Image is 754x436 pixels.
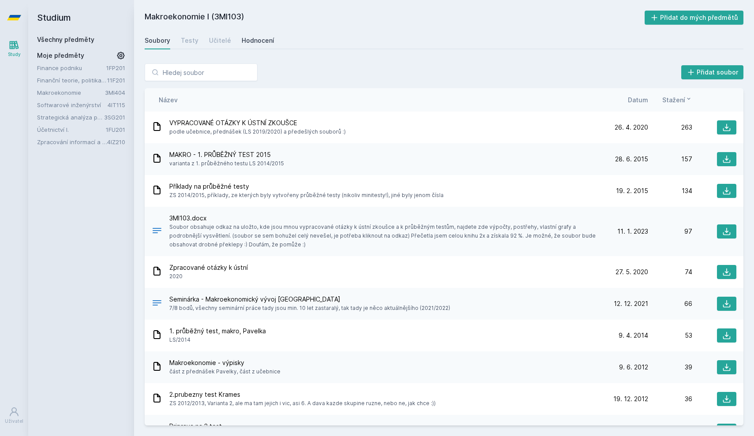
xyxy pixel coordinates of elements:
button: Přidat soubor [681,65,744,79]
span: 2.prubezny test Krames [169,390,436,399]
span: 7/8 bodů, všechny seminární práce tady jsou min. 10 let zastaralý, tak tady je něco aktuálnějšího... [169,304,450,313]
div: 74 [648,268,692,276]
a: 1FP201 [106,64,125,71]
span: Seminárka - Makroekonomický vývoj [GEOGRAPHIC_DATA] [169,295,450,304]
button: Přidat do mých předmětů [645,11,744,25]
span: 12. 12. 2021 [614,299,648,308]
a: 3SG201 [104,114,125,121]
a: Zpracování informací a znalostí [37,138,107,146]
div: 134 [648,186,692,195]
span: LS/2014 [169,335,266,344]
div: 157 [648,155,692,164]
a: Softwarové inženýrství [37,101,108,109]
span: 19. 12. 2012 [613,395,648,403]
span: Příklady na průběžné testy [169,182,444,191]
div: 263 [648,123,692,132]
div: 39 [648,363,692,372]
button: Stažení [662,95,692,104]
div: Soubory [145,36,170,45]
a: Hodnocení [242,32,274,49]
a: 4IT115 [108,101,125,108]
div: 97 [648,227,692,236]
a: 3MI404 [105,89,125,96]
h2: Makroekonomie I (3MI103) [145,11,645,25]
span: 26. 4. 2020 [615,123,648,132]
a: Účetnictví I. [37,125,106,134]
span: část z přednášek Pavelky, část z učebnice [169,367,280,376]
a: 1FU201 [106,126,125,133]
span: 1. průběžný test, makro, Pavelka [169,327,266,335]
a: Uživatel [2,402,26,429]
span: Priprava na 2.test [169,422,247,431]
span: 9. 4. 2014 [619,331,648,340]
div: Study [8,51,21,58]
div: 36 [648,395,692,403]
span: 19. 2. 2015 [616,186,648,195]
button: Datum [628,95,648,104]
div: .DOCX [152,298,162,310]
div: Hodnocení [242,36,274,45]
div: Uživatel [5,418,23,425]
span: ZS 2014/2015, příklady, ze kterých byly vytvořeny průběžné testy (nikoliv minitesty!), jiné byly ... [169,191,444,200]
span: 27. 5. 2020 [616,268,648,276]
input: Hledej soubor [145,63,258,81]
span: Zpracované otázky k ústní [169,263,248,272]
a: Strategická analýza pro informatiky a statistiky [37,113,104,122]
a: Makroekonomie [37,88,105,97]
span: 28. 6. 2015 [615,155,648,164]
a: Study [2,35,26,62]
a: 11F201 [107,77,125,84]
span: Soubor obsahuje odkaz na uložto, kde jsou mnou vypracované otázky k ústní zkoušce a k průběžným t... [169,223,601,249]
span: VYPRACOVANÉ OTÁZKY K ÚSTNÍ ZKOUŠCE [169,119,346,127]
span: 2020 [169,272,248,281]
span: Makroekonomie - výpisky [169,358,280,367]
span: 3MI103.docx [169,214,601,223]
button: Název [159,95,178,104]
span: 9. 6. 2012 [619,363,648,372]
a: Finanční teorie, politika a instituce [37,76,107,85]
div: Učitelé [209,36,231,45]
a: Finance podniku [37,63,106,72]
a: Všechny předměty [37,36,94,43]
a: Učitelé [209,32,231,49]
span: Moje předměty [37,51,84,60]
span: 11. 1. 2023 [617,227,648,236]
span: Stažení [662,95,685,104]
a: Testy [181,32,198,49]
div: 53 [648,331,692,340]
span: MAKRO - 1. PRŮBĚŽNÝ TEST 2015 [169,150,284,159]
span: ZS 2012/2013, Varianta 2, ale ma tam jejich i vic, asi 6. A dava kazde skupine ruzne, nebo ne, ja... [169,399,436,408]
div: 66 [648,299,692,308]
span: varianta z 1. průběžného testu LS 2014/2015 [169,159,284,168]
a: Soubory [145,32,170,49]
span: podle učebnice, přednášek (LS 2019/2020) a předešlých souborů :) [169,127,346,136]
a: 4IZ210 [107,138,125,145]
div: Testy [181,36,198,45]
div: DOCX [152,225,162,238]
